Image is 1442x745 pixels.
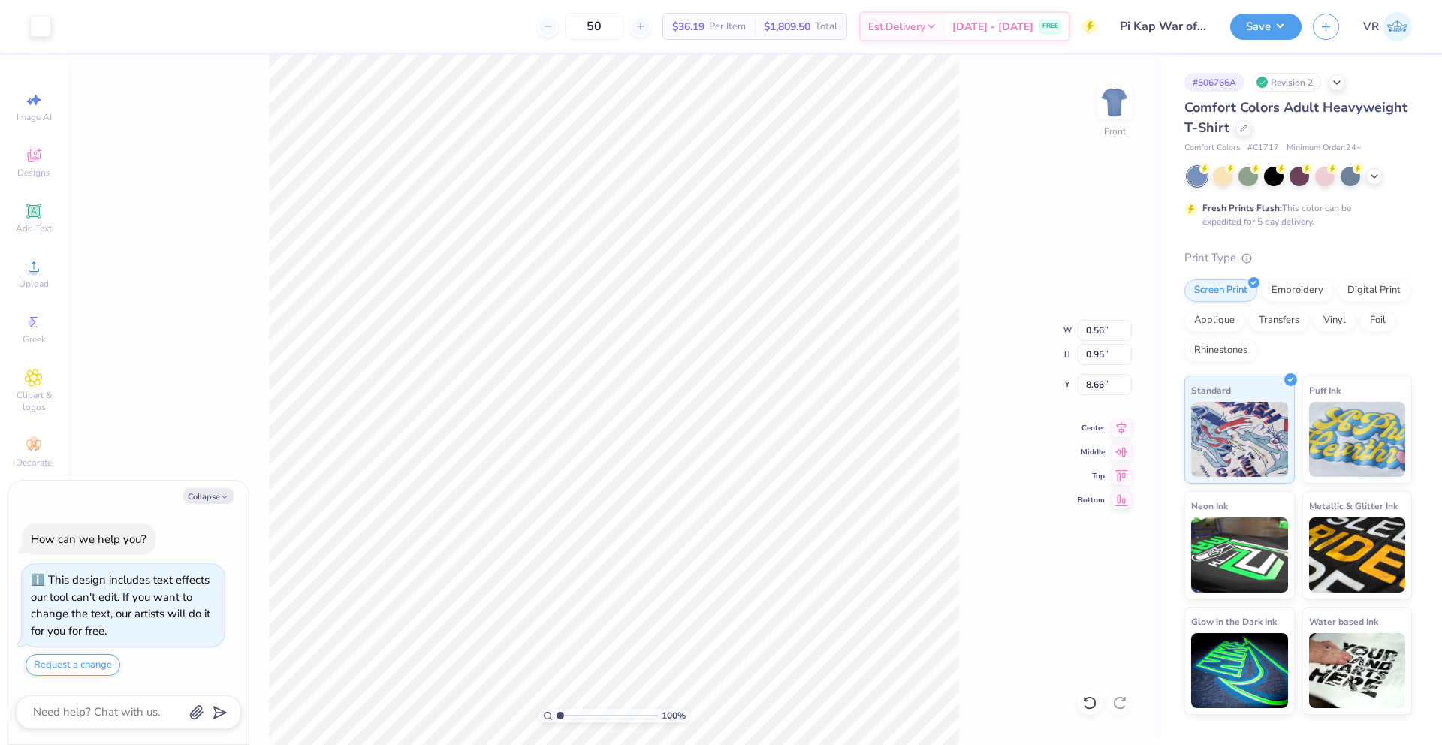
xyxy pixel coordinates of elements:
div: How can we help you? [31,532,146,547]
img: Standard [1191,402,1288,477]
img: Front [1100,87,1130,117]
span: Upload [19,278,49,290]
span: 100 % [662,709,686,722]
div: Front [1104,125,1126,138]
span: Metallic & Glitter Ink [1309,498,1398,514]
span: Top [1078,471,1105,481]
img: Glow in the Dark Ink [1191,633,1288,708]
span: Est. Delivery [868,19,925,35]
span: Comfort Colors [1184,142,1240,155]
span: Greek [23,333,46,345]
span: Total [815,19,837,35]
div: This color can be expedited for 5 day delivery. [1202,201,1387,228]
span: Glow in the Dark Ink [1191,614,1277,629]
div: Transfers [1249,309,1309,332]
div: Embroidery [1262,279,1333,302]
span: VR [1363,18,1379,35]
div: Screen Print [1184,279,1257,302]
div: Rhinestones [1184,339,1257,362]
span: Water based Ink [1309,614,1378,629]
span: Minimum Order: 24 + [1287,142,1362,155]
span: Designs [17,167,50,179]
span: Center [1078,423,1105,433]
a: VR [1363,12,1412,41]
div: Vinyl [1314,309,1356,332]
button: Save [1230,14,1302,40]
span: Per Item [709,19,746,35]
span: Clipart & logos [8,389,60,413]
strong: Fresh Prints Flash: [1202,202,1282,214]
span: Decorate [16,457,52,469]
div: Digital Print [1338,279,1410,302]
span: Add Text [16,222,52,234]
input: Untitled Design [1109,11,1219,41]
button: Request a change [26,654,120,676]
img: Metallic & Glitter Ink [1309,517,1406,593]
span: $1,809.50 [764,19,810,35]
span: Image AI [17,111,52,123]
img: Vincent Roxas [1383,12,1412,41]
button: Collapse [183,488,234,504]
span: Standard [1191,382,1231,398]
span: FREE [1042,21,1058,32]
span: [DATE] - [DATE] [952,19,1033,35]
span: Puff Ink [1309,382,1341,398]
div: This design includes text effects our tool can't edit. If you want to change the text, our artist... [31,572,210,638]
img: Neon Ink [1191,517,1288,593]
div: Applique [1184,309,1244,332]
span: Middle [1078,447,1105,457]
span: # C1717 [1247,142,1279,155]
span: Neon Ink [1191,498,1228,514]
div: Revision 2 [1252,73,1321,92]
div: Foil [1360,309,1395,332]
img: Water based Ink [1309,633,1406,708]
span: Comfort Colors Adult Heavyweight T-Shirt [1184,98,1407,137]
div: # 506766A [1184,73,1244,92]
span: $36.19 [672,19,704,35]
img: Puff Ink [1309,402,1406,477]
div: Print Type [1184,249,1412,267]
input: – – [565,13,623,40]
span: Bottom [1078,495,1105,505]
